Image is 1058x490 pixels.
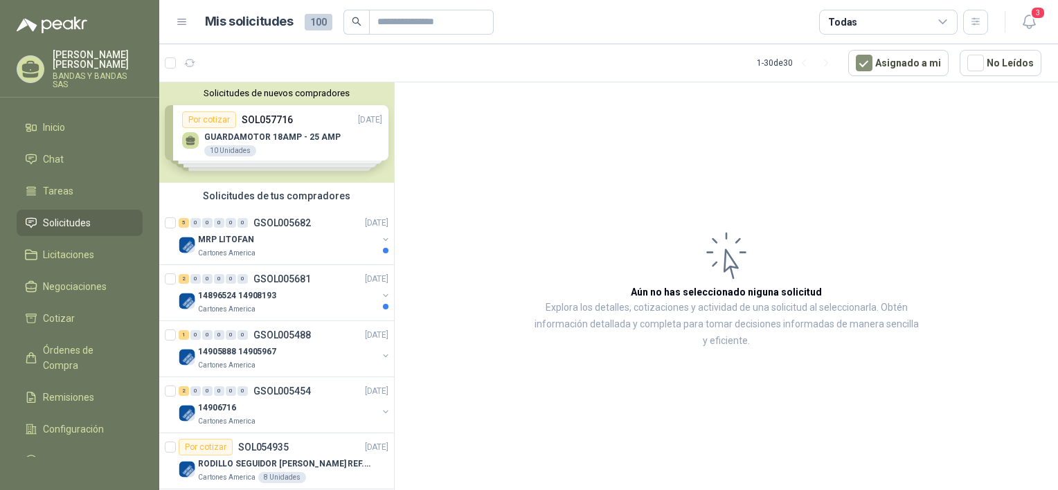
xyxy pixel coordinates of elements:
div: 0 [226,218,236,228]
a: Manuales y ayuda [17,448,143,474]
p: GSOL005488 [253,330,311,340]
div: Solicitudes de tus compradores [159,183,394,209]
img: Company Logo [179,237,195,253]
button: No Leídos [960,50,1041,76]
a: 2 0 0 0 0 0 GSOL005454[DATE] Company Logo14906716Cartones America [179,383,391,427]
a: Órdenes de Compra [17,337,143,379]
div: 0 [214,330,224,340]
p: Cartones America [198,360,255,371]
div: 0 [214,386,224,396]
span: Licitaciones [43,247,94,262]
div: 0 [190,218,201,228]
a: Cotizar [17,305,143,332]
div: 0 [190,330,201,340]
div: 0 [202,330,213,340]
p: MRP LITOFAN [198,233,254,246]
p: GSOL005682 [253,218,311,228]
a: Remisiones [17,384,143,410]
div: 0 [202,218,213,228]
p: 14896524 14908193 [198,289,276,302]
button: Asignado a mi [848,50,949,76]
a: 1 0 0 0 0 0 GSOL005488[DATE] Company Logo14905888 14905967Cartones America [179,327,391,371]
span: Negociaciones [43,279,107,294]
p: Cartones America [198,304,255,315]
a: Solicitudes [17,210,143,236]
p: [PERSON_NAME] [PERSON_NAME] [53,50,143,69]
a: Chat [17,146,143,172]
p: [DATE] [365,385,388,398]
div: Todas [828,15,857,30]
div: 5 [179,218,189,228]
button: 3 [1016,10,1041,35]
span: Órdenes de Compra [43,343,129,373]
a: 5 0 0 0 0 0 GSOL005682[DATE] Company LogoMRP LITOFANCartones America [179,215,391,259]
p: GSOL005454 [253,386,311,396]
div: 0 [237,386,248,396]
h3: Aún no has seleccionado niguna solicitud [631,284,822,300]
a: Negociaciones [17,273,143,300]
span: Solicitudes [43,215,91,230]
div: Solicitudes de nuevos compradoresPor cotizarSOL057716[DATE] GUARDAMOTOR 18AMP - 25 AMP10 Unidades... [159,82,394,183]
span: Chat [43,152,64,167]
a: 2 0 0 0 0 0 GSOL005681[DATE] Company Logo14896524 14908193Cartones America [179,271,391,315]
div: 0 [214,274,224,284]
p: Explora los detalles, cotizaciones y actividad de una solicitud al seleccionarla. Obtén informaci... [533,300,920,350]
h1: Mis solicitudes [205,12,294,32]
p: Cartones America [198,416,255,427]
img: Company Logo [179,405,195,421]
p: [DATE] [365,217,388,230]
div: 0 [226,386,236,396]
p: Cartones America [198,248,255,259]
a: Tareas [17,178,143,204]
span: search [352,17,361,26]
span: 3 [1030,6,1046,19]
p: GSOL005681 [253,274,311,284]
p: [DATE] [365,329,388,342]
span: Manuales y ayuda [43,453,122,469]
button: Solicitudes de nuevos compradores [165,88,388,98]
div: 0 [237,218,248,228]
img: Company Logo [179,293,195,309]
p: [DATE] [365,273,388,286]
span: Cotizar [43,311,75,326]
span: Remisiones [43,390,94,405]
img: Logo peakr [17,17,87,33]
div: 0 [214,218,224,228]
div: 2 [179,274,189,284]
div: 0 [226,330,236,340]
a: Configuración [17,416,143,442]
p: SOL054935 [238,442,289,452]
p: Cartones America [198,472,255,483]
span: Configuración [43,421,104,437]
div: 0 [237,330,248,340]
div: 1 [179,330,189,340]
div: 0 [190,274,201,284]
img: Company Logo [179,461,195,478]
div: 0 [202,274,213,284]
div: 8 Unidades [258,472,306,483]
div: 1 - 30 de 30 [757,52,837,74]
a: Inicio [17,114,143,140]
a: Licitaciones [17,242,143,268]
p: 14906716 [198,401,236,415]
div: 0 [190,386,201,396]
div: 0 [237,274,248,284]
span: Tareas [43,183,73,199]
div: 2 [179,386,189,396]
a: Por cotizarSOL054935[DATE] Company LogoRODILLO SEGUIDOR [PERSON_NAME] REF. NATV-17-PPA [PERSON_NA... [159,433,394,489]
p: [DATE] [365,441,388,454]
div: 0 [202,386,213,396]
p: BANDAS Y BANDAS SAS [53,72,143,89]
img: Company Logo [179,349,195,365]
span: Inicio [43,120,65,135]
div: Por cotizar [179,439,233,455]
span: 100 [305,14,332,30]
div: 0 [226,274,236,284]
p: RODILLO SEGUIDOR [PERSON_NAME] REF. NATV-17-PPA [PERSON_NAME] [198,457,370,471]
p: 14905888 14905967 [198,345,276,359]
